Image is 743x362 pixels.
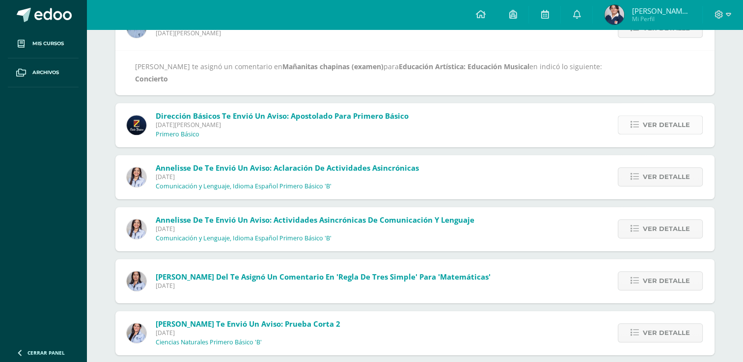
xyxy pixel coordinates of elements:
[32,69,59,77] span: Archivos
[135,74,168,83] b: Concierto
[156,225,474,233] span: [DATE]
[399,62,529,71] b: Educación Artística: Educación Musical
[156,121,409,129] span: [DATE][PERSON_NAME]
[8,58,79,87] a: Archivos
[156,329,340,337] span: [DATE]
[127,323,146,343] img: aa878318b5e0e33103c298c3b86d4ee8.png
[8,29,79,58] a: Mis cursos
[32,40,64,48] span: Mis cursos
[643,272,690,290] span: Ver detalle
[156,234,331,242] p: Comunicación y Lenguaje, Idioma Español Primero Básico 'B'
[605,5,624,25] img: 3a8288d71975d5b7b4c6105e674398d8.png
[135,60,695,85] div: [PERSON_NAME] te asignó un comentario en para en indicó lo siguiente:
[28,349,65,356] span: Cerrar panel
[127,167,146,187] img: 856922c122c96dd4492acfa029e91394.png
[156,338,262,346] p: Ciencias Naturales Primero Básico 'B'
[643,220,690,238] span: Ver detalle
[156,319,340,329] span: [PERSON_NAME] te envió un aviso: Prueba corta 2
[156,282,491,290] span: [DATE]
[156,173,419,181] span: [DATE]
[156,29,606,37] span: [DATE][PERSON_NAME]
[156,130,199,138] p: Primero Básico
[156,215,474,225] span: Annelisse De te envió un aviso: Actividades asincrónicas de Comunicación y Lenguaje
[127,271,146,291] img: 8adba496f07abd465d606718f465fded.png
[156,111,409,121] span: Dirección Básicos te envió un aviso: Apostolado para Primero Básico
[127,115,146,135] img: 0125c0eac4c50c44750533c4a7747585.png
[156,272,491,282] span: [PERSON_NAME] del te asignó un comentario en 'Regla de Tres Simple' para 'Matemáticas'
[643,116,690,134] span: Ver detalle
[643,324,690,342] span: Ver detalle
[643,168,690,186] span: Ver detalle
[156,182,331,190] p: Comunicación y Lenguaje, Idioma Español Primero Básico 'B'
[282,62,384,71] b: Mañanitas chapinas (examen)
[156,163,419,173] span: Annelisse De te envió un aviso: Aclaración de actividades asincrónicas
[632,6,690,16] span: [PERSON_NAME][DATE]
[127,219,146,239] img: 856922c122c96dd4492acfa029e91394.png
[632,15,690,23] span: Mi Perfil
